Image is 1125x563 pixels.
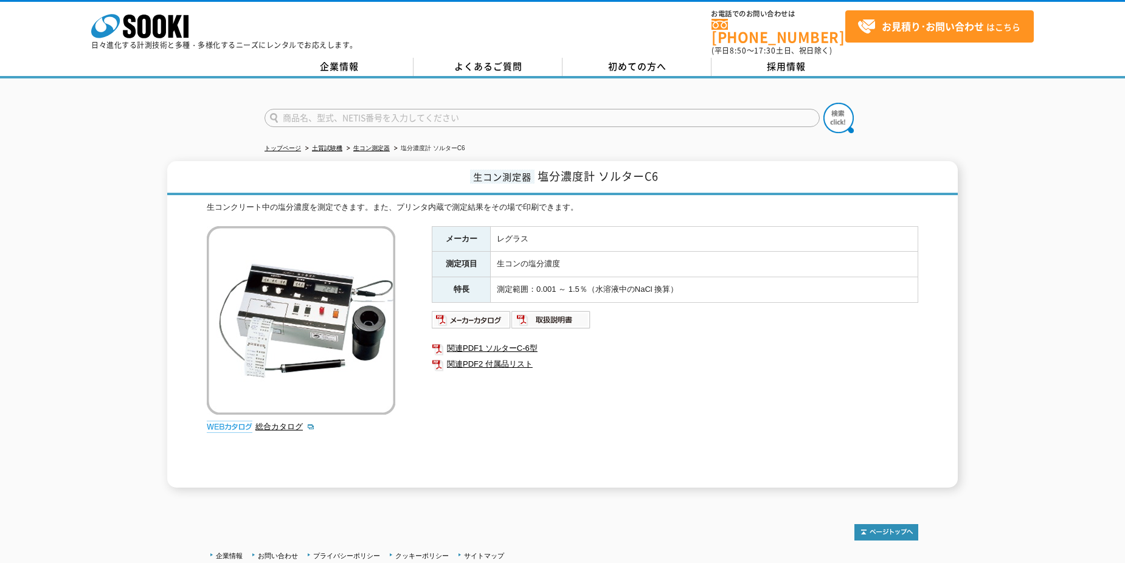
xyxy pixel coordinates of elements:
[312,145,342,151] a: 土質試験機
[432,340,918,356] a: 関連PDF1 ソルターC-6型
[353,145,390,151] a: 生コン測定器
[711,10,845,18] span: お電話でのお問い合わせは
[255,422,315,431] a: 総合カタログ
[207,201,918,214] div: 生コンクリート中の塩分濃度を測定できます。また、プリンタ内蔵で測定結果をその場で印刷できます。
[395,552,449,559] a: クッキーポリシー
[432,318,511,327] a: メーカーカタログ
[511,318,591,327] a: 取扱説明書
[464,552,504,559] a: サイトマップ
[265,109,820,127] input: 商品名、型式、NETIS番号を入力してください
[91,41,358,49] p: 日々進化する計測技術と多種・多様化するニーズにレンタルでお応えします。
[216,552,243,559] a: 企業情報
[207,226,395,415] img: 塩分濃度計 ソルターC6
[857,18,1020,36] span: はこちら
[882,19,984,33] strong: お見積り･お問い合わせ
[854,524,918,541] img: トップページへ
[313,552,380,559] a: プライバシーポリシー
[432,226,491,252] th: メーカー
[562,58,711,76] a: 初めての方へ
[432,356,918,372] a: 関連PDF2 付属品リスト
[414,58,562,76] a: よくあるご質問
[823,103,854,133] img: btn_search.png
[432,277,491,303] th: 特長
[470,170,535,184] span: 生コン測定器
[754,45,776,56] span: 17:30
[845,10,1034,43] a: お見積り･お問い合わせはこちら
[491,277,918,303] td: 測定範囲：0.001 ～ 1.5％（水溶液中のNaCl 換算）
[711,19,845,44] a: [PHONE_NUMBER]
[432,310,511,330] img: メーカーカタログ
[511,310,591,330] img: 取扱説明書
[258,552,298,559] a: お問い合わせ
[608,60,666,73] span: 初めての方へ
[432,252,491,277] th: 測定項目
[392,142,465,155] li: 塩分濃度計 ソルターC6
[491,226,918,252] td: レグラス
[711,58,860,76] a: 採用情報
[491,252,918,277] td: 生コンの塩分濃度
[207,421,252,433] img: webカタログ
[711,45,832,56] span: (平日 ～ 土日、祝日除く)
[538,168,659,184] span: 塩分濃度計 ソルターC6
[265,58,414,76] a: 企業情報
[265,145,301,151] a: トップページ
[730,45,747,56] span: 8:50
